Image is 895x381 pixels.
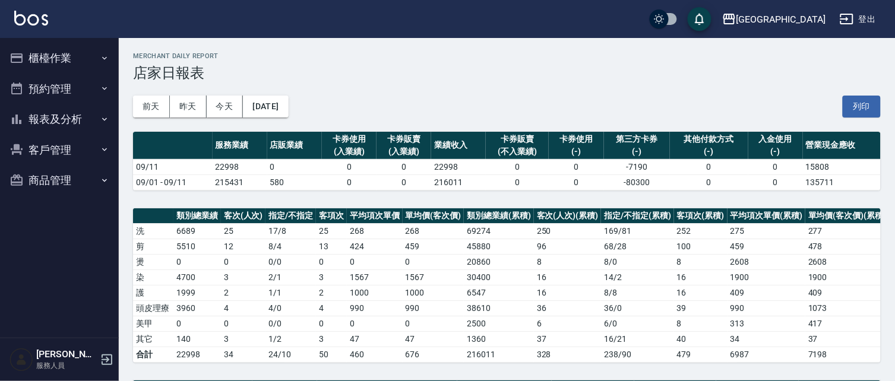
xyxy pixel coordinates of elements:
[133,96,170,118] button: 前天
[133,132,881,190] table: a dense table
[403,208,464,224] th: 單均價(客次價)
[534,300,602,316] td: 36
[805,239,889,254] td: 478
[674,331,728,347] td: 40
[267,174,322,190] td: 580
[377,174,431,190] td: 0
[601,316,674,331] td: 6 / 0
[403,347,464,362] td: 676
[316,331,347,347] td: 3
[728,316,806,331] td: 313
[805,300,889,316] td: 1073
[728,208,806,224] th: 平均項次單價(累積)
[322,159,377,174] td: 0
[265,316,316,331] td: 0 / 0
[728,347,806,362] td: 6987
[534,347,602,362] td: 328
[265,223,316,239] td: 17 / 8
[221,269,266,285] td: 3
[221,208,266,224] th: 客次(人次)
[36,348,97,360] h5: [PERSON_NAME]
[221,316,266,331] td: 0
[213,174,267,190] td: 215431
[607,133,668,145] div: 第三方卡券
[173,285,221,300] td: 1999
[325,145,374,158] div: (入業績)
[403,300,464,316] td: 990
[133,208,890,363] table: a dense table
[670,174,748,190] td: 0
[464,223,534,239] td: 69274
[133,52,881,60] h2: Merchant Daily Report
[728,331,806,347] td: 34
[728,269,806,285] td: 1900
[717,7,830,31] button: [GEOGRAPHIC_DATA]
[489,133,546,145] div: 卡券販賣
[325,133,374,145] div: 卡券使用
[316,300,347,316] td: 4
[489,145,546,158] div: (不入業績)
[221,223,266,239] td: 25
[347,223,403,239] td: 268
[803,132,881,160] th: 營業現金應收
[316,223,347,239] td: 25
[674,269,728,285] td: 16
[728,285,806,300] td: 409
[5,74,114,104] button: 預約管理
[674,223,728,239] td: 252
[173,208,221,224] th: 類別總業績
[751,133,800,145] div: 入金使用
[736,12,826,27] div: [GEOGRAPHIC_DATA]
[347,208,403,224] th: 平均項次單價
[316,239,347,254] td: 13
[316,316,347,331] td: 0
[379,133,428,145] div: 卡券販賣
[805,331,889,347] td: 37
[403,316,464,331] td: 0
[805,208,889,224] th: 單均價(客次價)(累積)
[604,174,671,190] td: -80300
[673,145,745,158] div: (-)
[805,254,889,269] td: 2608
[221,239,266,254] td: 12
[805,223,889,239] td: 277
[133,239,173,254] td: 剪
[403,239,464,254] td: 459
[805,285,889,300] td: 409
[265,254,316,269] td: 0 / 0
[748,159,803,174] td: 0
[464,347,534,362] td: 216011
[267,132,322,160] th: 店販業績
[403,331,464,347] td: 47
[133,285,173,300] td: 護
[751,145,800,158] div: (-)
[803,174,881,190] td: 135711
[464,254,534,269] td: 20860
[464,285,534,300] td: 6547
[221,331,266,347] td: 3
[316,208,347,224] th: 客項次
[534,316,602,331] td: 6
[674,347,728,362] td: 479
[601,239,674,254] td: 68 / 28
[173,300,221,316] td: 3960
[431,174,486,190] td: 216011
[835,8,881,30] button: 登出
[607,145,668,158] div: (-)
[674,208,728,224] th: 客項次(累積)
[5,165,114,196] button: 商品管理
[601,300,674,316] td: 36 / 0
[5,43,114,74] button: 櫃檯作業
[347,239,403,254] td: 424
[403,269,464,285] td: 1567
[728,223,806,239] td: 275
[316,347,347,362] td: 50
[728,254,806,269] td: 2608
[265,239,316,254] td: 8 / 4
[170,96,207,118] button: 昨天
[534,254,602,269] td: 8
[601,223,674,239] td: 169 / 81
[221,300,266,316] td: 4
[403,223,464,239] td: 268
[748,174,803,190] td: 0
